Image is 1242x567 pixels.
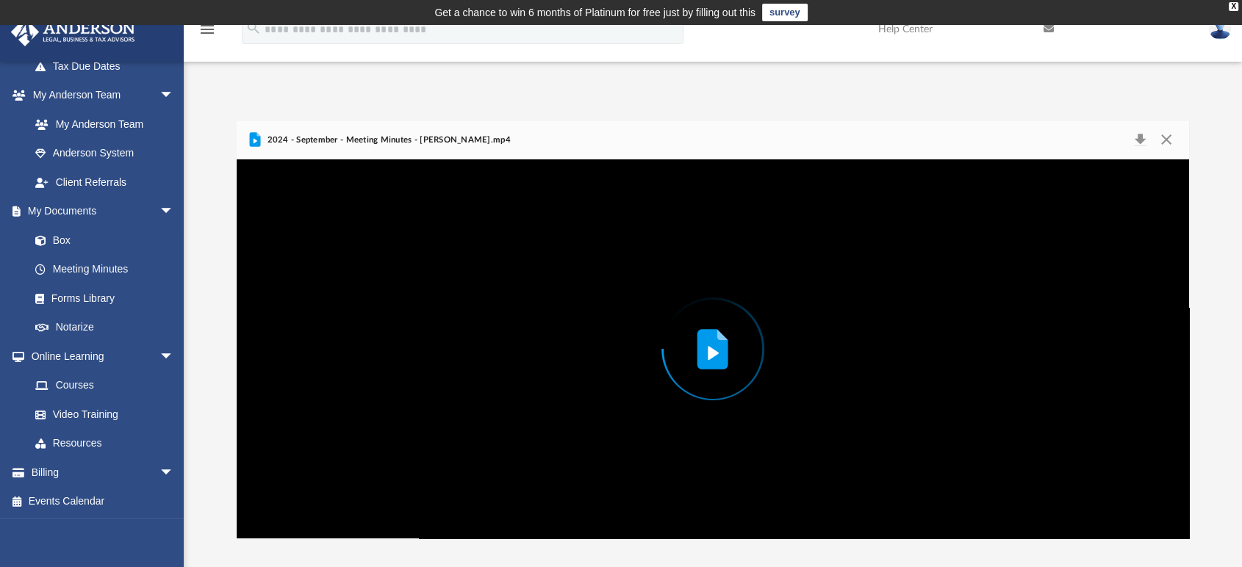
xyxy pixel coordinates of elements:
[21,400,182,429] a: Video Training
[1209,18,1231,40] img: User Pic
[7,18,140,46] img: Anderson Advisors Platinum Portal
[159,197,189,227] span: arrow_drop_down
[21,167,189,197] a: Client Referrals
[21,371,189,400] a: Courses
[1229,2,1238,11] div: close
[21,109,182,139] a: My Anderson Team
[10,487,196,516] a: Events Calendar
[159,342,189,372] span: arrow_drop_down
[10,458,196,487] a: Billingarrow_drop_down
[21,429,189,458] a: Resources
[1153,130,1180,151] button: Close
[10,342,189,371] a: Online Learningarrow_drop_down
[434,4,755,21] div: Get a chance to win 6 months of Platinum for free just by filling out this
[245,20,262,36] i: search
[10,81,189,110] a: My Anderson Teamarrow_drop_down
[21,139,189,168] a: Anderson System
[237,121,1189,539] div: Preview
[1127,130,1153,151] button: Download
[10,197,189,226] a: My Documentsarrow_drop_down
[264,134,511,147] span: 2024 - September - Meeting Minutes - [PERSON_NAME].mp4
[21,313,189,342] a: Notarize
[198,28,216,38] a: menu
[159,458,189,488] span: arrow_drop_down
[762,4,808,21] a: survey
[21,51,196,81] a: Tax Due Dates
[21,225,182,255] a: Box
[21,255,189,284] a: Meeting Minutes
[159,81,189,111] span: arrow_drop_down
[21,283,182,313] a: Forms Library
[198,21,216,38] i: menu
